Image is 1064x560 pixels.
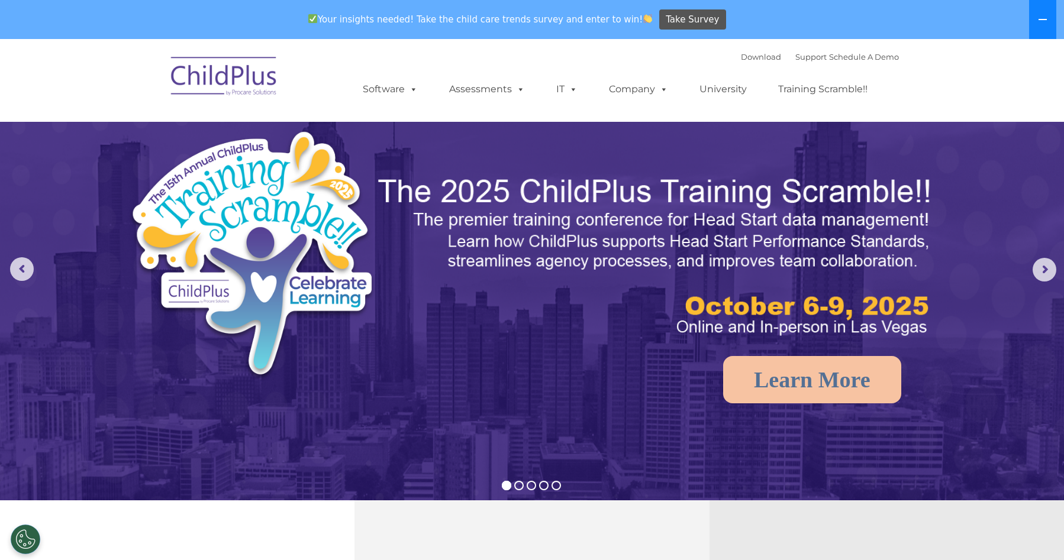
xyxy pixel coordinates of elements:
[829,52,899,61] a: Schedule A Demo
[666,9,719,30] span: Take Survey
[723,356,901,403] a: Learn More
[544,77,589,101] a: IT
[351,77,430,101] a: Software
[741,52,899,61] font: |
[766,77,879,101] a: Training Scramble!!
[795,52,827,61] a: Support
[741,52,781,61] a: Download
[165,48,283,108] img: ChildPlus by Procare Solutions
[643,14,652,23] img: 👏
[597,77,680,101] a: Company
[659,9,726,30] a: Take Survey
[165,78,201,87] span: Last name
[165,127,215,135] span: Phone number
[437,77,537,101] a: Assessments
[308,14,317,23] img: ✅
[688,77,759,101] a: University
[11,525,40,554] button: Cookies Settings
[303,8,657,31] span: Your insights needed! Take the child care trends survey and enter to win!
